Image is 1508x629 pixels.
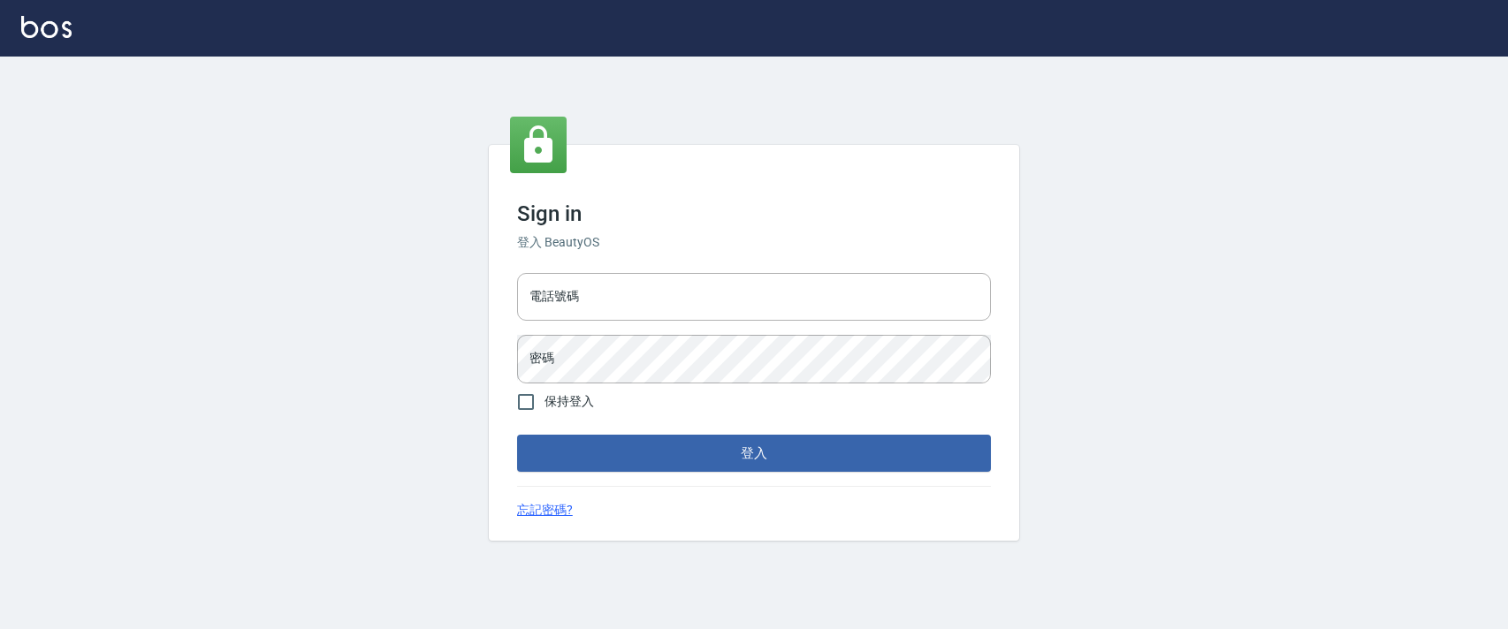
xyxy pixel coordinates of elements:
button: 登入 [517,435,991,472]
h6: 登入 BeautyOS [517,233,991,252]
span: 保持登入 [545,392,594,411]
img: Logo [21,16,72,38]
a: 忘記密碼? [517,501,573,519]
h3: Sign in [517,201,991,226]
